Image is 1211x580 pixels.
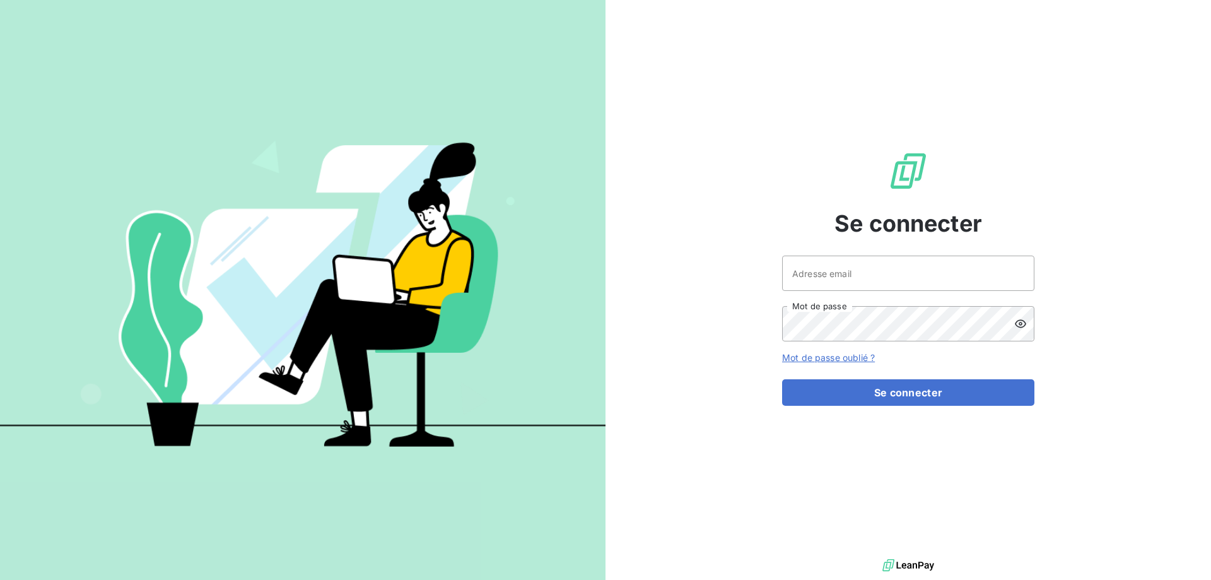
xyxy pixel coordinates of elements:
[834,206,982,240] span: Se connecter
[782,352,875,363] a: Mot de passe oublié ?
[888,151,928,191] img: Logo LeanPay
[782,256,1034,291] input: placeholder
[882,556,934,575] img: logo
[782,379,1034,406] button: Se connecter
